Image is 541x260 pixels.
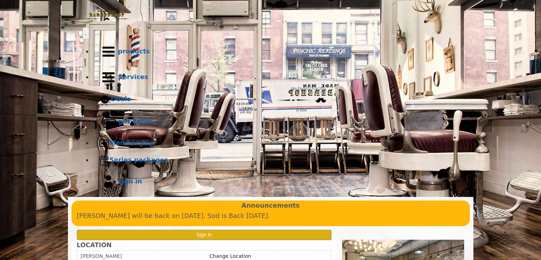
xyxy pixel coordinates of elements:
[118,177,142,185] b: sign in
[77,241,112,249] b: LOCATION
[92,135,463,152] a: MembershipMembership
[99,155,110,166] img: Series packages
[111,95,131,103] b: Deals
[92,169,463,194] a: sign insign in
[92,90,463,109] a: DealsDeals
[83,28,89,39] button: menu toggle
[85,30,87,37] span: .
[99,112,118,131] img: Gift cards
[118,118,153,125] b: gift cards
[81,253,122,259] span: [PERSON_NAME]
[77,211,465,221] p: [PERSON_NAME] will be back on [DATE]. Sod is Back [DATE].
[92,152,463,169] a: Series packagesSeries packages
[118,47,150,55] b: products
[99,42,118,61] img: Products
[78,4,135,27] img: Made Man Barbershop logo
[99,172,118,191] img: sign in
[92,39,463,64] a: Productsproducts
[99,138,110,149] img: Membership
[77,230,332,240] button: Sign In
[209,253,251,259] a: Change Location
[110,139,154,146] b: Membership
[110,156,168,163] b: Series packages
[78,31,83,35] input: menu toggle
[99,68,118,87] img: Services
[242,201,300,211] b: Announcements
[99,93,111,106] img: Deals
[92,64,463,90] a: ServicesServices
[92,109,463,135] a: Gift cardsgift cards
[118,73,149,80] b: Services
